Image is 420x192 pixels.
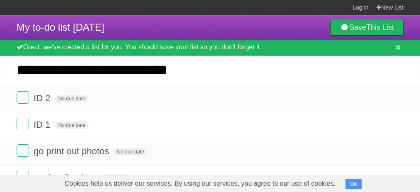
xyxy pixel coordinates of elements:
[366,23,394,32] b: This List
[330,19,403,36] a: SaveThis List
[17,22,104,33] span: My to-do list [DATE]
[34,119,52,130] span: ID 1
[55,95,89,102] span: No due date
[34,93,52,103] span: ID 2
[56,175,344,192] span: Cookies help us deliver our services. By using our services, you agree to our use of cookies.
[17,91,29,104] label: Done
[17,118,29,130] label: Done
[55,122,89,129] span: No due date
[345,179,362,189] button: OK
[17,171,29,183] label: Done
[34,146,111,156] span: go print out photos
[114,148,147,156] span: No due date
[34,173,95,183] span: math reflection
[17,144,29,157] label: Done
